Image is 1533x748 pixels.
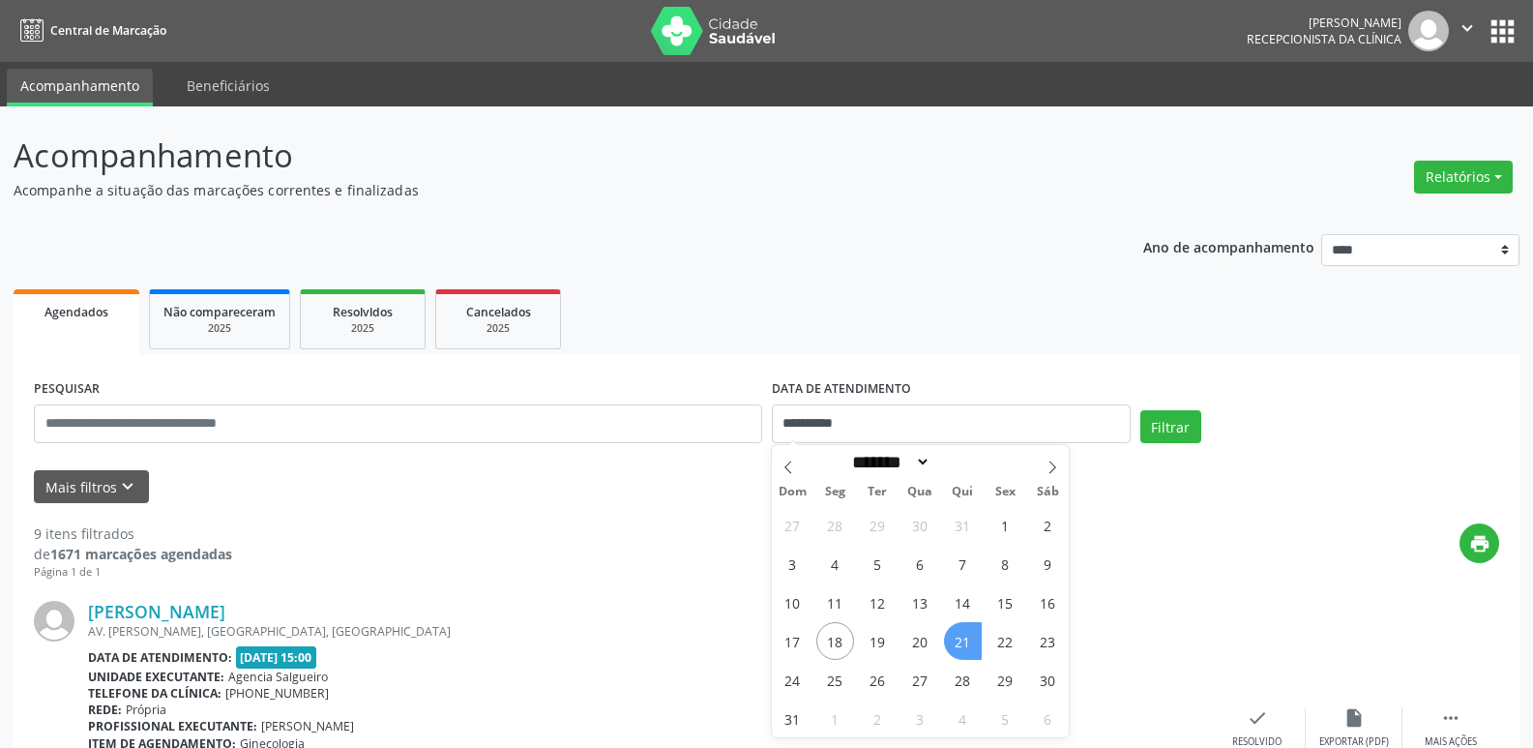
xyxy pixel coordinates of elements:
span: Agosto 13, 2025 [901,583,939,621]
span: Agosto 21, 2025 [944,622,982,660]
div: de [34,544,232,564]
span: Agosto 5, 2025 [859,545,897,583]
span: Não compareceram [163,304,276,320]
span: Agosto 17, 2025 [774,622,811,660]
i: print [1469,533,1490,554]
span: Julho 28, 2025 [816,506,854,544]
span: Setembro 2, 2025 [859,700,897,737]
button: apps [1486,15,1519,48]
label: PESQUISAR [34,374,100,404]
a: [PERSON_NAME] [88,601,225,622]
span: Agendados [44,304,108,320]
span: Cancelados [466,304,531,320]
span: Agosto 4, 2025 [816,545,854,583]
img: img [1408,11,1449,51]
button: Mais filtroskeyboard_arrow_down [34,470,149,504]
select: Month [846,452,931,472]
b: Rede: [88,702,122,718]
span: Sex [984,486,1026,498]
span: Agencia Salgueiro [228,669,328,685]
label: DATA DE ATENDIMENTO [772,374,911,404]
span: Agosto 18, 2025 [816,622,854,660]
span: Ter [856,486,899,498]
div: 2025 [450,321,546,336]
span: Setembro 1, 2025 [816,700,854,737]
i: insert_drive_file [1343,707,1365,729]
span: Agosto 30, 2025 [1029,661,1067,699]
span: Agosto 16, 2025 [1029,583,1067,621]
span: Agosto 26, 2025 [859,661,897,699]
span: [PERSON_NAME] [261,718,354,734]
div: 2025 [314,321,411,336]
span: Dom [772,486,814,498]
span: Julho 29, 2025 [859,506,897,544]
span: Agosto 6, 2025 [901,545,939,583]
span: Central de Marcação [50,22,166,39]
span: Agosto 20, 2025 [901,622,939,660]
p: Acompanhamento [14,132,1068,180]
span: Agosto 14, 2025 [944,583,982,621]
a: Beneficiários [173,69,283,103]
p: Acompanhe a situação das marcações correntes e finalizadas [14,180,1068,200]
span: Setembro 5, 2025 [987,700,1024,737]
button: Relatórios [1414,161,1513,194]
span: Agosto 22, 2025 [987,622,1024,660]
span: Agosto 23, 2025 [1029,622,1067,660]
span: Resolvidos [333,304,393,320]
span: Agosto 24, 2025 [774,661,811,699]
i: keyboard_arrow_down [117,476,138,497]
span: Agosto 7, 2025 [944,545,982,583]
span: [DATE] 15:00 [236,646,317,669]
span: Agosto 2, 2025 [1029,506,1067,544]
span: Julho 30, 2025 [901,506,939,544]
span: Agosto 9, 2025 [1029,545,1067,583]
button: Filtrar [1140,410,1201,443]
input: Year [930,452,994,472]
span: Setembro 3, 2025 [901,700,939,737]
i: check [1247,707,1268,729]
span: Agosto 12, 2025 [859,583,897,621]
span: Setembro 6, 2025 [1029,700,1067,737]
span: Julho 31, 2025 [944,506,982,544]
img: img [34,601,74,642]
div: [PERSON_NAME] [1247,15,1401,31]
p: Ano de acompanhamento [1143,234,1314,258]
span: Recepcionista da clínica [1247,31,1401,47]
span: Agosto 11, 2025 [816,583,854,621]
span: Agosto 31, 2025 [774,700,811,737]
span: Agosto 27, 2025 [901,661,939,699]
a: Central de Marcação [14,15,166,46]
span: Agosto 28, 2025 [944,661,982,699]
b: Unidade executante: [88,669,224,685]
b: Telefone da clínica: [88,685,221,702]
b: Data de atendimento: [88,649,232,666]
span: Agosto 1, 2025 [987,506,1024,544]
span: [PHONE_NUMBER] [225,685,329,702]
span: Agosto 25, 2025 [816,661,854,699]
span: Agosto 15, 2025 [987,583,1024,621]
div: AV. [PERSON_NAME], [GEOGRAPHIC_DATA], [GEOGRAPHIC_DATA] [88,623,1209,640]
div: 2025 [163,321,276,336]
span: Agosto 3, 2025 [774,545,811,583]
button:  [1449,11,1486,51]
span: Agosto 29, 2025 [987,661,1024,699]
span: Sáb [1026,486,1069,498]
span: Qua [899,486,941,498]
a: Acompanhamento [7,69,153,106]
span: Própria [126,702,166,718]
strong: 1671 marcações agendadas [50,545,232,563]
span: Setembro 4, 2025 [944,700,982,737]
i:  [1440,707,1461,729]
div: 9 itens filtrados [34,524,232,544]
i:  [1457,17,1478,39]
span: Agosto 10, 2025 [774,583,811,621]
span: Agosto 19, 2025 [859,622,897,660]
div: Página 1 de 1 [34,564,232,581]
span: Seg [813,486,856,498]
span: Julho 27, 2025 [774,506,811,544]
span: Qui [941,486,984,498]
b: Profissional executante: [88,718,257,734]
span: Agosto 8, 2025 [987,545,1024,583]
button: print [1459,524,1499,563]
